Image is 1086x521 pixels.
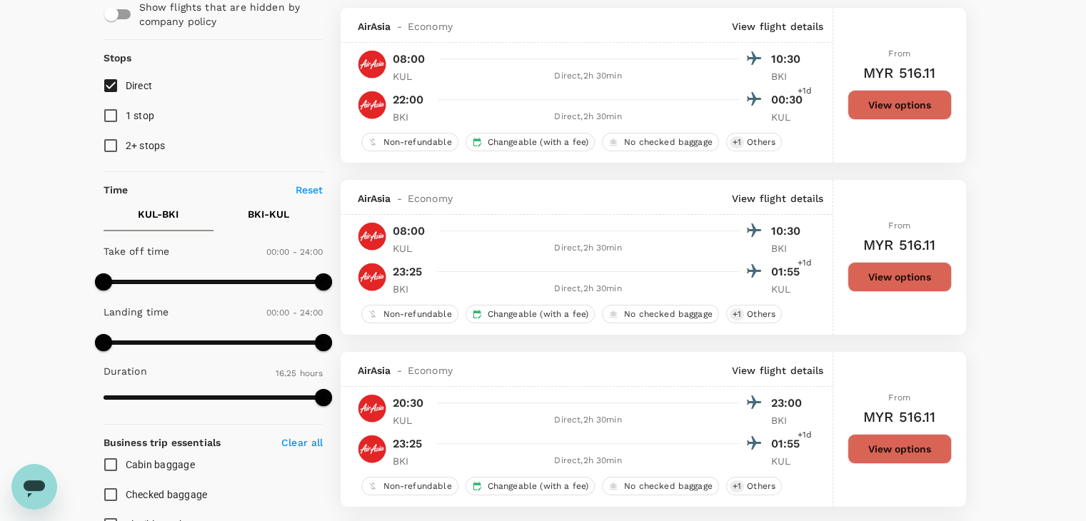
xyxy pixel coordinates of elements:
[281,435,323,450] p: Clear all
[771,91,807,108] p: 00:30
[393,69,428,84] p: KUL
[771,454,807,468] p: KUL
[11,464,57,510] iframe: Button to launch messaging window
[730,136,744,148] span: + 1
[266,308,323,318] span: 00:00 - 24:00
[266,247,323,257] span: 00:00 - 24:00
[248,207,289,221] p: BKI - KUL
[437,241,740,256] div: Direct , 2h 30min
[358,222,386,251] img: AK
[848,262,952,292] button: View options
[771,110,807,124] p: KUL
[378,136,458,148] span: Non-refundable
[482,480,594,492] span: Changeable (with a fee)
[741,136,781,148] span: Others
[408,191,453,206] span: Economy
[126,110,155,121] span: 1 stop
[863,405,936,428] h6: MYR 516.11
[888,393,910,403] span: From
[393,413,428,428] p: KUL
[732,363,824,378] p: View flight details
[393,395,424,412] p: 20:30
[126,80,153,91] span: Direct
[618,308,718,320] span: No checked baggage
[391,191,408,206] span: -
[798,256,812,270] span: +1d
[378,308,458,320] span: Non-refundable
[771,69,807,84] p: BKI
[618,136,718,148] span: No checked baggage
[771,395,807,412] p: 23:00
[126,489,208,500] span: Checked baggage
[104,364,147,378] p: Duration
[393,454,428,468] p: BKI
[358,19,391,34] span: AirAsia
[732,191,824,206] p: View flight details
[104,183,129,197] p: Time
[618,480,718,492] span: No checked baggage
[393,91,424,108] p: 22:00
[138,207,179,221] p: KUL - BKI
[466,305,595,323] div: Changeable (with a fee)
[393,241,428,256] p: KUL
[771,435,807,452] p: 01:55
[361,133,458,151] div: Non-refundable
[482,308,594,320] span: Changeable (with a fee)
[104,52,132,64] strong: Stops
[888,49,910,59] span: From
[466,133,595,151] div: Changeable (with a fee)
[276,368,323,378] span: 16.25 hours
[771,413,807,428] p: BKI
[848,434,952,464] button: View options
[798,84,812,98] span: +1d
[358,191,391,206] span: AirAsia
[358,435,386,463] img: AK
[863,233,936,256] h6: MYR 516.11
[393,110,428,124] p: BKI
[393,263,423,280] p: 23:25
[848,90,952,120] button: View options
[358,394,386,423] img: AK
[482,136,594,148] span: Changeable (with a fee)
[361,477,458,495] div: Non-refundable
[393,223,426,240] p: 08:00
[741,480,781,492] span: Others
[104,437,221,448] strong: Business trip essentials
[296,183,323,197] p: Reset
[726,477,782,495] div: +1Others
[393,282,428,296] p: BKI
[358,363,391,378] span: AirAsia
[602,305,719,323] div: No checked baggage
[408,363,453,378] span: Economy
[602,477,719,495] div: No checked baggage
[437,69,740,84] div: Direct , 2h 30min
[730,480,744,492] span: + 1
[732,19,824,34] p: View flight details
[393,435,423,452] p: 23:25
[771,223,807,240] p: 10:30
[771,241,807,256] p: BKI
[726,305,782,323] div: +1Others
[437,454,740,468] div: Direct , 2h 30min
[378,480,458,492] span: Non-refundable
[466,477,595,495] div: Changeable (with a fee)
[126,140,166,151] span: 2+ stops
[726,133,782,151] div: +1Others
[771,263,807,280] p: 01:55
[730,308,744,320] span: + 1
[104,244,170,258] p: Take off time
[391,19,408,34] span: -
[798,428,812,442] span: +1d
[888,221,910,231] span: From
[437,110,740,124] div: Direct , 2h 30min
[863,61,936,84] h6: MYR 516.11
[602,133,719,151] div: No checked baggage
[408,19,453,34] span: Economy
[437,282,740,296] div: Direct , 2h 30min
[358,91,386,119] img: AK
[771,51,807,68] p: 10:30
[358,50,386,79] img: AK
[391,363,408,378] span: -
[126,459,195,470] span: Cabin baggage
[104,305,169,319] p: Landing time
